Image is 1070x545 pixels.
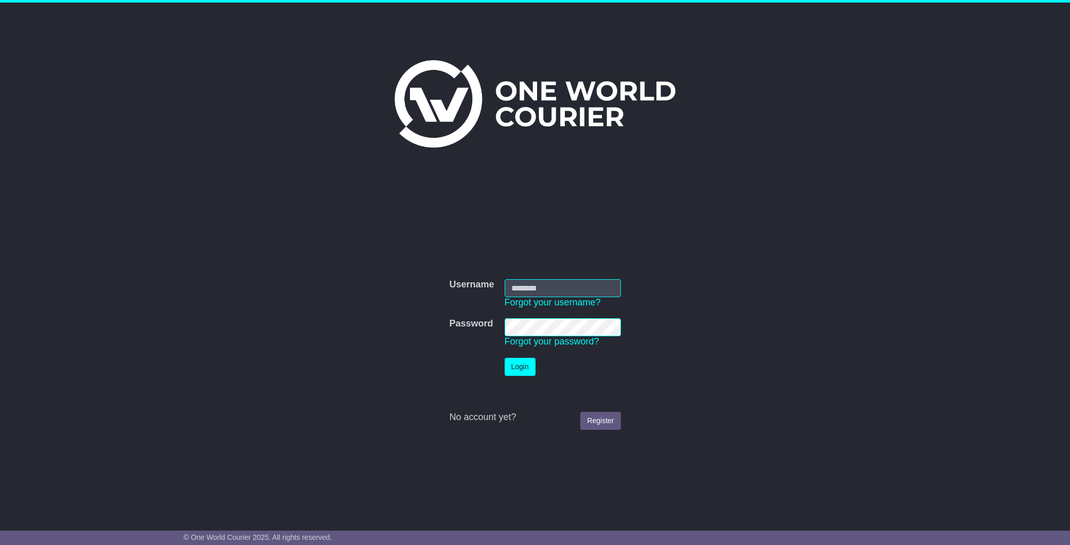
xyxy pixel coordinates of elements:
[449,412,620,423] div: No account yet?
[580,412,620,430] a: Register
[395,60,675,148] img: One World
[505,358,536,376] button: Login
[184,533,332,541] span: © One World Courier 2025. All rights reserved.
[505,336,599,347] a: Forgot your password?
[449,279,494,290] label: Username
[449,318,493,330] label: Password
[505,297,601,307] a: Forgot your username?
